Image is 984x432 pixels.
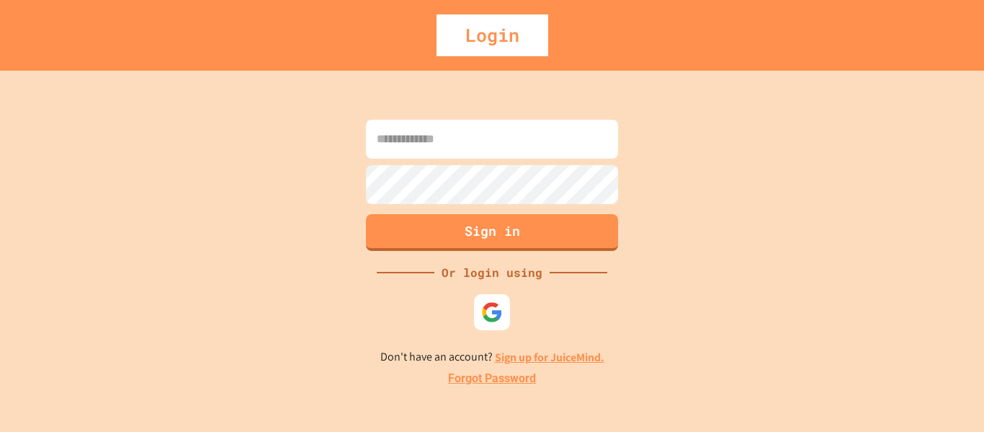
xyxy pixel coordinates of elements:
img: google-icon.svg [481,301,503,323]
a: Forgot Password [448,370,536,387]
a: Sign up for JuiceMind. [495,350,604,365]
div: Or login using [434,264,550,281]
div: Login [437,14,548,56]
button: Sign in [366,214,618,251]
p: Don't have an account? [380,348,604,366]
